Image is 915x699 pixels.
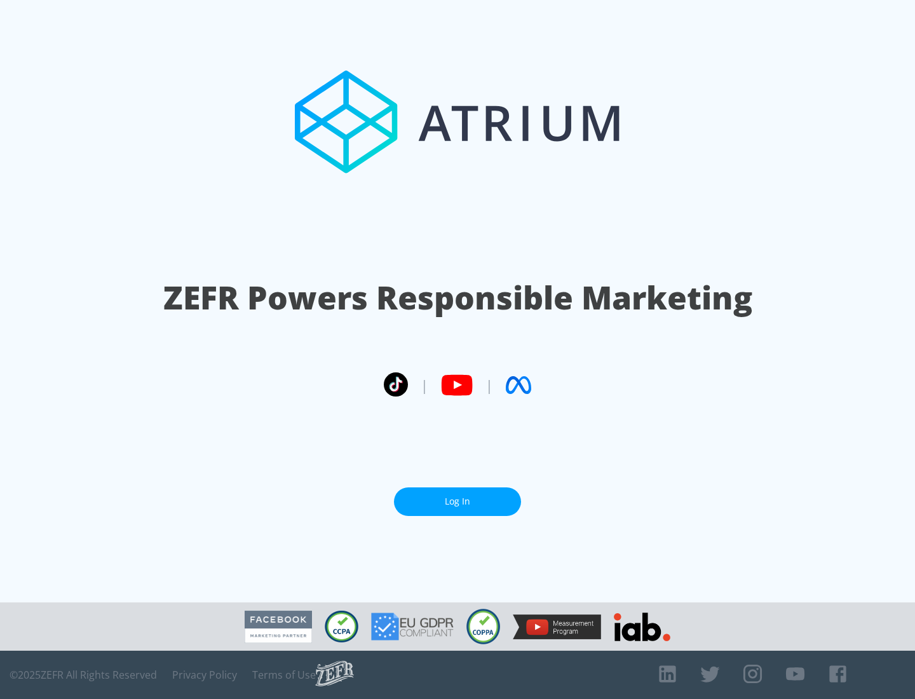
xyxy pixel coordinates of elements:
span: © 2025 ZEFR All Rights Reserved [10,668,157,681]
img: COPPA Compliant [466,609,500,644]
span: | [421,376,428,395]
a: Log In [394,487,521,516]
h1: ZEFR Powers Responsible Marketing [163,276,752,320]
a: Privacy Policy [172,668,237,681]
img: IAB [614,613,670,641]
img: Facebook Marketing Partner [245,611,312,643]
a: Terms of Use [252,668,316,681]
img: YouTube Measurement Program [513,614,601,639]
img: GDPR Compliant [371,613,454,641]
img: CCPA Compliant [325,611,358,642]
span: | [485,376,493,395]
